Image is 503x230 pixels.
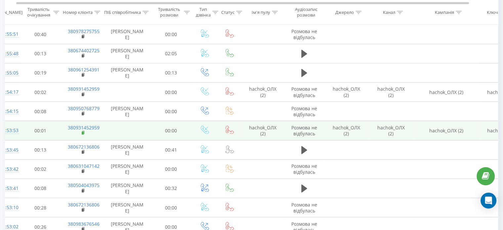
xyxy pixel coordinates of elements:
[150,198,192,217] td: 00:00
[104,198,150,217] td: [PERSON_NAME]
[104,178,150,198] td: [PERSON_NAME]
[68,105,100,111] a: 380950768779
[196,7,211,18] div: Тип дзвінка
[335,10,354,15] div: Джерело
[104,10,141,15] div: ПІБ співробітника
[68,162,100,169] a: 380631047142
[383,10,395,15] div: Канал
[435,10,454,15] div: Кампанія
[68,124,100,130] a: 380931452959
[150,140,192,159] td: 00:41
[104,140,150,159] td: [PERSON_NAME]
[20,198,61,217] td: 00:28
[291,28,317,40] span: Розмова не відбулась
[20,24,61,44] td: 00:40
[413,121,480,140] td: hachok_ОЛХ (2)
[104,159,150,178] td: [PERSON_NAME]
[241,82,284,102] td: hachok_ОЛХ (2)
[104,63,150,82] td: [PERSON_NAME]
[413,82,480,102] td: hachok_ОЛХ (2)
[68,143,100,150] a: 380672136806
[481,193,496,208] div: Open Intercom Messenger
[291,105,317,117] span: Розмова не відбулась
[20,63,61,82] td: 00:19
[20,121,61,140] td: 00:01
[291,85,317,98] span: Розмова не відбулась
[150,121,192,140] td: 00:00
[63,10,93,15] div: Номер клієнта
[291,124,317,136] span: Розмова не відбулась
[104,24,150,44] td: [PERSON_NAME]
[20,140,61,159] td: 00:13
[150,44,192,63] td: 02:05
[221,10,234,15] div: Статус
[68,85,100,92] a: 380931452959
[150,159,192,178] td: 00:00
[20,102,61,121] td: 00:08
[290,7,322,18] div: Аудіозапис розмови
[291,162,317,175] span: Розмова не відбулась
[369,121,413,140] td: hachok_ОЛХ (2)
[68,47,100,53] a: 380674402725
[150,82,192,102] td: 00:00
[20,159,61,178] td: 00:02
[369,82,413,102] td: hachok_ОЛХ (2)
[150,178,192,198] td: 00:32
[150,63,192,82] td: 00:13
[20,44,61,63] td: 00:13
[20,178,61,198] td: 00:08
[156,7,182,18] div: Тривалість розмови
[291,201,317,213] span: Розмова не відбулась
[324,82,369,102] td: hachok_ОЛХ (2)
[324,121,369,140] td: hachok_ОЛХ (2)
[68,182,100,188] a: 380504043975
[68,66,100,72] a: 380961254391
[68,201,100,207] a: 380672136806
[252,10,270,15] div: Ім'я пулу
[25,7,52,18] div: Тривалість очікування
[150,102,192,121] td: 00:00
[68,28,100,34] a: 380978275755
[241,121,284,140] td: hachok_ОЛХ (2)
[68,220,100,227] a: 380983676546
[104,102,150,121] td: [PERSON_NAME]
[150,24,192,44] td: 00:00
[20,82,61,102] td: 00:02
[104,44,150,63] td: [PERSON_NAME]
